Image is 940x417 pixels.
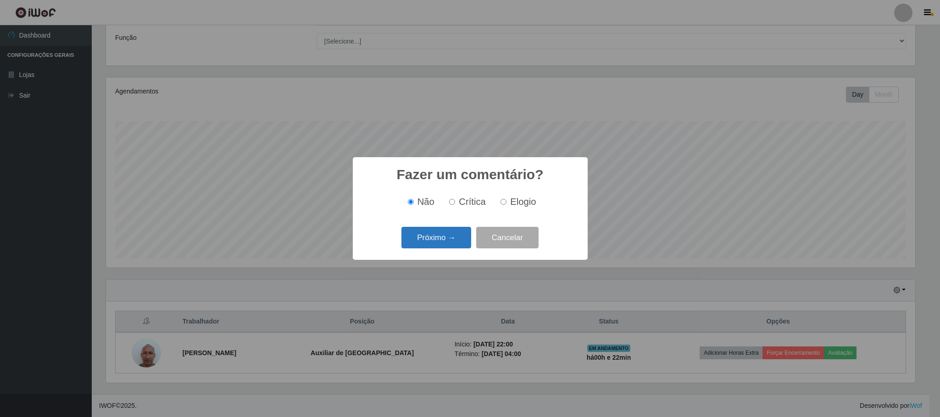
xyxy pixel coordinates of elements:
input: Crítica [449,199,455,205]
span: Não [417,197,434,207]
button: Cancelar [476,227,539,248]
input: Não [408,199,414,205]
input: Elogio [501,199,506,205]
button: Próximo → [401,227,471,248]
h2: Fazer um comentário? [396,166,543,183]
span: Elogio [510,197,536,207]
span: Crítica [459,197,486,207]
